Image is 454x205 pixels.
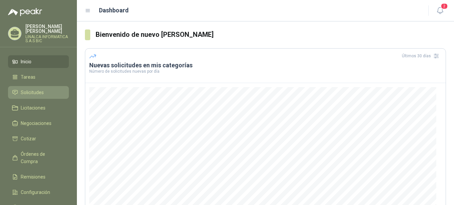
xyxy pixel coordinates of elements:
[441,3,448,9] span: 2
[21,104,45,112] span: Licitaciones
[8,86,69,99] a: Solicitudes
[21,135,36,142] span: Cotizar
[99,6,129,15] h1: Dashboard
[8,170,69,183] a: Remisiones
[8,148,69,168] a: Órdenes de Compra
[8,101,69,114] a: Licitaciones
[8,117,69,130] a: Negociaciones
[21,173,45,181] span: Remisiones
[96,29,446,40] h3: Bienvenido de nuevo [PERSON_NAME]
[434,5,446,17] button: 2
[8,186,69,199] a: Configuración
[25,24,69,33] p: [PERSON_NAME] [PERSON_NAME]
[21,189,50,196] span: Configuración
[21,150,63,165] span: Órdenes de Compra
[8,71,69,83] a: Tareas
[89,61,442,69] h3: Nuevas solicitudes en mis categorías
[25,35,69,43] p: LINALCA INFORMATICA S.A.S BIC
[21,120,51,127] span: Negociaciones
[8,8,42,16] img: Logo peakr
[89,69,442,73] p: Número de solicitudes nuevas por día
[8,132,69,145] a: Cotizar
[21,73,35,81] span: Tareas
[21,89,44,96] span: Solicitudes
[21,58,31,65] span: Inicio
[402,51,442,61] div: Últimos 30 días
[8,55,69,68] a: Inicio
